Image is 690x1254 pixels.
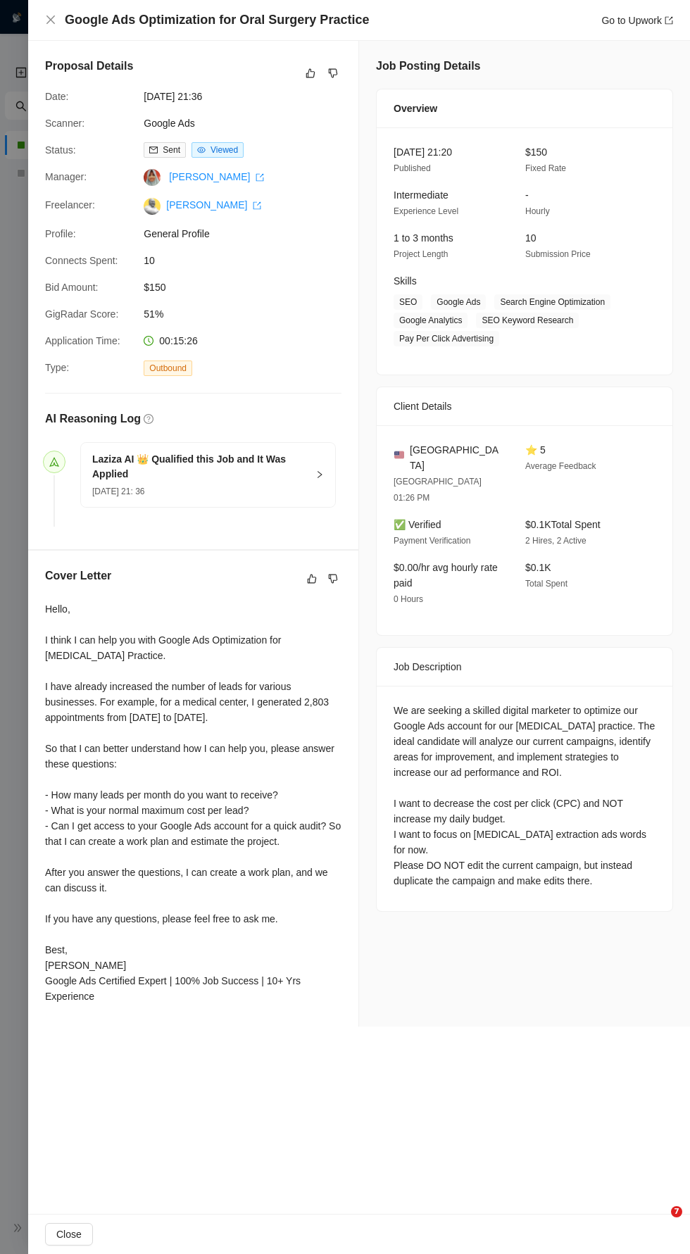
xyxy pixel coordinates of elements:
[306,68,315,79] span: like
[144,280,355,295] span: $150
[65,11,369,29] h4: Google Ads Optimization for Oral Surgery Practice
[394,294,422,310] span: SEO
[49,457,59,467] span: send
[45,58,133,75] h5: Proposal Details
[211,145,238,155] span: Viewed
[394,477,482,503] span: [GEOGRAPHIC_DATA] 01:26 PM
[144,115,355,131] span: Google Ads
[525,189,529,201] span: -
[671,1206,682,1217] span: 7
[525,232,537,244] span: 10
[144,360,192,376] span: Outbound
[525,519,601,530] span: $0.1K Total Spent
[394,163,431,173] span: Published
[45,14,56,26] button: Close
[144,336,153,346] span: clock-circle
[525,163,566,173] span: Fixed Rate
[494,294,610,310] span: Search Engine Optimization
[525,206,550,216] span: Hourly
[303,570,320,587] button: like
[394,519,441,530] span: ✅ Verified
[92,487,144,496] span: [DATE] 21: 36
[45,118,84,129] span: Scanner:
[394,249,448,259] span: Project Length
[45,228,76,239] span: Profile:
[525,146,547,158] span: $150
[325,65,341,82] button: dislike
[144,253,355,268] span: 10
[253,201,261,210] span: export
[45,362,69,373] span: Type:
[159,335,198,346] span: 00:15:26
[328,573,338,584] span: dislike
[169,171,264,182] a: [PERSON_NAME] export
[144,414,153,424] span: question-circle
[45,144,76,156] span: Status:
[394,703,655,889] div: We are seeking a skilled digital marketer to optimize our Google Ads account for our [MEDICAL_DAT...
[256,173,264,182] span: export
[144,198,161,215] img: c1Jve4-8bI5f_gV8xTrQ4cdU2j0fYWBdk4ZuCBspGHH7KOCFYdG_I0DBs1_jCYNAP0
[525,536,586,546] span: 2 Hires, 2 Active
[394,275,417,287] span: Skills
[302,65,319,82] button: like
[394,562,498,589] span: $0.00/hr avg hourly rate paid
[45,199,95,211] span: Freelancer:
[45,308,118,320] span: GigRadar Score:
[394,146,452,158] span: [DATE] 21:20
[325,570,341,587] button: dislike
[525,444,546,456] span: ⭐ 5
[45,14,56,25] span: close
[315,470,324,479] span: right
[144,226,355,242] span: General Profile
[92,452,307,482] h5: Laziza AI 👑 Qualified this Job and It Was Applied
[525,579,567,589] span: Total Spent
[394,331,499,346] span: Pay Per Click Advertising
[197,146,206,154] span: eye
[45,282,99,293] span: Bid Amount:
[149,146,158,154] span: mail
[45,568,111,584] h5: Cover Letter
[394,232,453,244] span: 1 to 3 months
[665,16,673,25] span: export
[45,601,341,1004] div: Hello, I think I can help you with Google Ads Optimization for [MEDICAL_DATA] Practice. I have al...
[144,306,355,322] span: 51%
[307,573,317,584] span: like
[394,450,404,460] img: 🇺🇸
[394,206,458,216] span: Experience Level
[56,1227,82,1242] span: Close
[476,313,579,328] span: SEO Keyword Research
[376,58,480,75] h5: Job Posting Details
[45,410,141,427] h5: AI Reasoning Log
[394,189,448,201] span: Intermediate
[163,145,180,155] span: Sent
[642,1206,676,1240] iframe: Intercom live chat
[431,294,486,310] span: Google Ads
[394,648,655,686] div: Job Description
[394,594,423,604] span: 0 Hours
[410,442,503,473] span: [GEOGRAPHIC_DATA]
[45,1223,93,1246] button: Close
[394,101,437,116] span: Overview
[166,199,261,211] a: [PERSON_NAME] export
[601,15,673,26] a: Go to Upworkexport
[525,562,551,573] span: $0.1K
[45,171,87,182] span: Manager:
[525,461,596,471] span: Average Feedback
[144,89,355,104] span: [DATE] 21:36
[394,536,470,546] span: Payment Verification
[45,335,120,346] span: Application Time:
[328,68,338,79] span: dislike
[394,313,468,328] span: Google Analytics
[525,249,591,259] span: Submission Price
[394,387,655,425] div: Client Details
[45,255,118,266] span: Connects Spent:
[45,91,68,102] span: Date:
